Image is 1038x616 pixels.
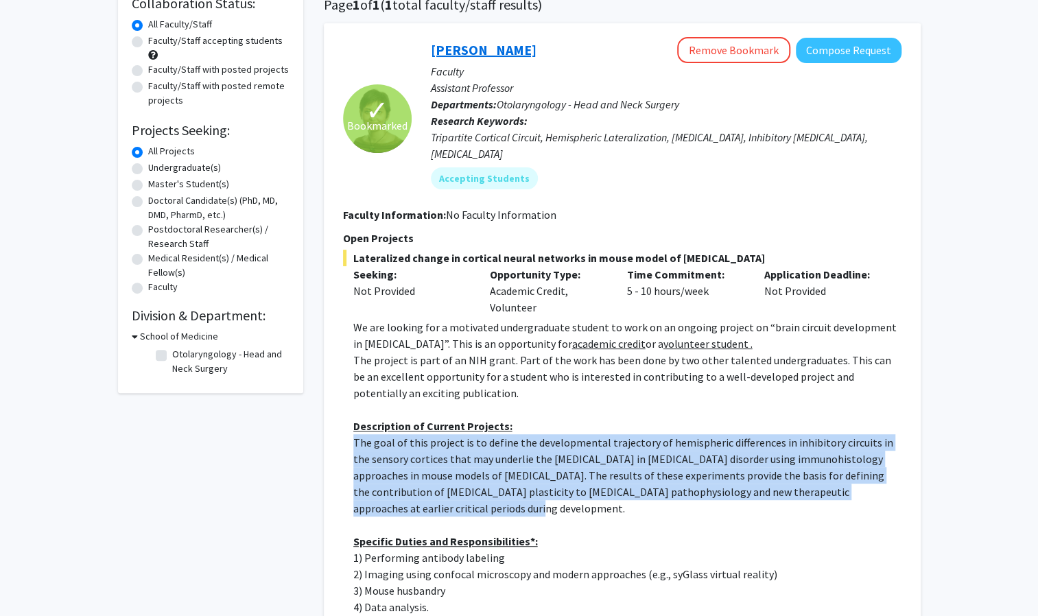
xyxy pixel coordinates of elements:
div: Not Provided [353,283,470,299]
span: ✓ [366,104,389,117]
label: Undergraduate(s) [148,161,221,175]
b: Research Keywords: [431,114,528,128]
a: [PERSON_NAME] [431,41,536,58]
iframe: Chat [10,554,58,606]
p: Faculty [431,63,901,80]
label: Medical Resident(s) / Medical Fellow(s) [148,251,290,280]
p: Assistant Professor [431,80,901,96]
div: Academic Credit, Volunteer [480,266,617,316]
p: 4) Data analysis. [353,599,901,615]
mat-chip: Accepting Students [431,167,538,189]
p: 3) Mouse husbandry [353,582,901,599]
div: 5 - 10 hours/week [617,266,754,316]
p: The project is part of an NIH grant. Part of the work has been done by two other talented undergr... [353,352,901,401]
u: Description of Current Projects: [353,419,512,433]
span: Lateralized change in cortical neural networks in mouse model of [MEDICAL_DATA] [343,250,901,266]
button: Compose Request to Tara Deemyad [796,38,901,63]
h3: School of Medicine [140,329,218,344]
p: 2) Imaging using confocal microscopy and modern approaches (e.g., syGlass virtual reality) [353,566,901,582]
label: Doctoral Candidate(s) (PhD, MD, DMD, PharmD, etc.) [148,193,290,222]
h2: Division & Department: [132,307,290,324]
label: Faculty/Staff accepting students [148,34,283,48]
div: Not Provided [754,266,891,316]
label: Faculty [148,280,178,294]
span: Otolaryngology - Head and Neck Surgery [497,97,679,111]
label: Faculty/Staff with posted remote projects [148,79,290,108]
label: Postdoctoral Researcher(s) / Research Staff [148,222,290,251]
p: We are looking for a motivated undergraduate student to work on an ongoing project on “brain circ... [353,319,901,352]
p: Application Deadline: [764,266,881,283]
p: Time Commitment: [627,266,744,283]
button: Remove Bookmark [677,37,790,63]
u: academic credit [572,337,646,351]
u: volunteer student . [663,337,753,351]
p: Opportunity Type: [490,266,606,283]
p: The goal of this project is to define the developmental trajectory of hemispheric differences in ... [353,434,901,517]
u: Specific Duties and Responsibilities*: [353,534,538,548]
label: Otolaryngology - Head and Neck Surgery [172,347,286,376]
p: Open Projects [343,230,901,246]
p: 1) Performing antibody labeling [353,549,901,566]
label: All Projects [148,144,195,158]
b: Departments: [431,97,497,111]
h2: Projects Seeking: [132,122,290,139]
div: Tripartite Cortical Circuit, Hemispheric Lateralization, [MEDICAL_DATA], Inhibitory [MEDICAL_DATA... [431,129,901,162]
label: Faculty/Staff with posted projects [148,62,289,77]
span: Bookmarked [347,117,408,134]
span: No Faculty Information [446,208,556,222]
label: Master's Student(s) [148,177,229,191]
label: All Faculty/Staff [148,17,212,32]
p: Seeking: [353,266,470,283]
b: Faculty Information: [343,208,446,222]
